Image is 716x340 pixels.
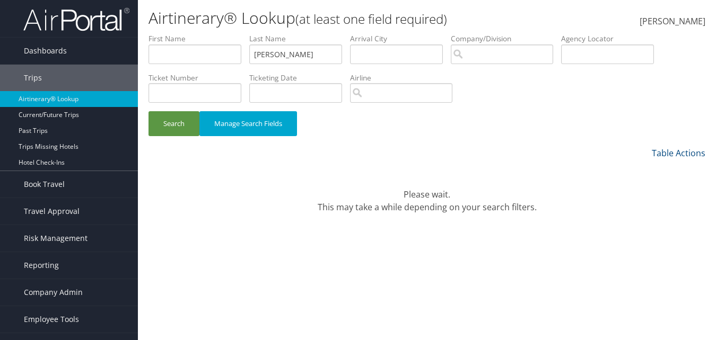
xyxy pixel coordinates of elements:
[24,65,42,91] span: Trips
[149,175,705,213] div: Please wait. This may take a while depending on your search filters.
[249,33,350,44] label: Last Name
[350,33,451,44] label: Arrival City
[640,15,705,27] span: [PERSON_NAME]
[640,5,705,38] a: [PERSON_NAME]
[249,73,350,83] label: Ticketing Date
[149,7,520,29] h1: Airtinerary® Lookup
[24,225,88,252] span: Risk Management
[24,38,67,64] span: Dashboards
[350,73,460,83] label: Airline
[652,147,705,159] a: Table Actions
[24,171,65,198] span: Book Travel
[149,111,199,136] button: Search
[561,33,662,44] label: Agency Locator
[24,198,80,225] span: Travel Approval
[149,73,249,83] label: Ticket Number
[24,252,59,279] span: Reporting
[295,10,447,28] small: (at least one field required)
[24,279,83,306] span: Company Admin
[24,306,79,333] span: Employee Tools
[23,7,129,32] img: airportal-logo.png
[149,33,249,44] label: First Name
[199,111,297,136] button: Manage Search Fields
[451,33,561,44] label: Company/Division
